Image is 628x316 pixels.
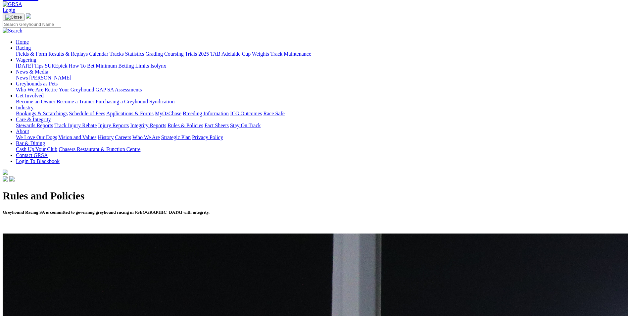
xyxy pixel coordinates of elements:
img: twitter.svg [9,176,15,182]
a: [PERSON_NAME] [29,75,71,80]
div: Industry [16,111,625,117]
a: News & Media [16,69,48,75]
div: Greyhounds as Pets [16,87,625,93]
a: We Love Our Dogs [16,134,57,140]
a: SUREpick [45,63,67,69]
a: How To Bet [69,63,95,69]
a: Track Injury Rebate [54,123,97,128]
button: Toggle navigation [3,14,24,21]
a: Stay On Track [230,123,261,128]
a: Grading [146,51,163,57]
img: Close [5,15,22,20]
a: Trials [185,51,197,57]
a: Who We Are [132,134,160,140]
a: Chasers Restaurant & Function Centre [59,146,140,152]
a: MyOzChase [155,111,181,116]
a: Schedule of Fees [69,111,105,116]
a: Cash Up Your Club [16,146,57,152]
a: Home [16,39,29,45]
a: Careers [115,134,131,140]
a: Contact GRSA [16,152,48,158]
img: logo-grsa-white.png [3,170,8,175]
a: Greyhounds as Pets [16,81,58,86]
a: Syndication [149,99,174,104]
a: Vision and Values [58,134,96,140]
a: Isolynx [150,63,166,69]
div: Bar & Dining [16,146,625,152]
a: Become a Trainer [57,99,94,104]
a: Results & Replays [48,51,88,57]
a: Privacy Policy [192,134,223,140]
a: Get Involved [16,93,44,98]
div: Racing [16,51,625,57]
a: Login [3,7,15,13]
a: Fields & Form [16,51,47,57]
a: Tracks [110,51,124,57]
a: Login To Blackbook [16,158,60,164]
img: GRSA [3,1,22,7]
div: Care & Integrity [16,123,625,129]
a: Who We Are [16,87,43,92]
a: Applications & Forms [106,111,154,116]
div: Get Involved [16,99,625,105]
a: Wagering [16,57,36,63]
a: Injury Reports [98,123,129,128]
a: Weights [252,51,269,57]
a: Bookings & Scratchings [16,111,68,116]
a: Stewards Reports [16,123,53,128]
a: About [16,129,29,134]
a: [DATE] Tips [16,63,43,69]
a: Rules & Policies [168,123,203,128]
div: Wagering [16,63,625,69]
a: News [16,75,28,80]
a: Calendar [89,51,108,57]
a: Purchasing a Greyhound [96,99,148,104]
a: Care & Integrity [16,117,51,122]
a: 2025 TAB Adelaide Cup [198,51,251,57]
img: logo-grsa-white.png [26,13,31,19]
a: ICG Outcomes [230,111,262,116]
a: GAP SA Assessments [96,87,142,92]
a: Breeding Information [183,111,229,116]
img: Search [3,28,23,34]
a: Minimum Betting Limits [96,63,149,69]
a: Integrity Reports [130,123,166,128]
a: Racing [16,45,31,51]
a: Retire Your Greyhound [45,87,94,92]
input: Search [3,21,61,28]
div: News & Media [16,75,625,81]
h5: Greyhound Racing SA is committed to governing greyhound racing in [GEOGRAPHIC_DATA] with integrity. [3,210,625,215]
a: Fact Sheets [205,123,229,128]
a: Become an Owner [16,99,55,104]
a: Statistics [125,51,144,57]
a: History [98,134,114,140]
a: Industry [16,105,33,110]
a: Coursing [164,51,184,57]
img: facebook.svg [3,176,8,182]
a: Strategic Plan [161,134,191,140]
a: Race Safe [263,111,284,116]
a: Track Maintenance [270,51,311,57]
div: About [16,134,625,140]
a: Bar & Dining [16,140,45,146]
h1: Rules and Policies [3,190,625,202]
